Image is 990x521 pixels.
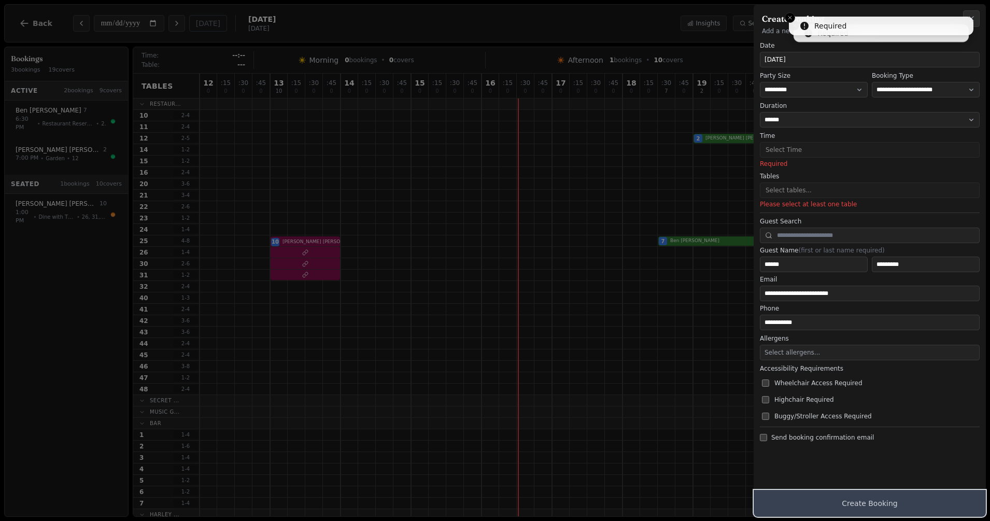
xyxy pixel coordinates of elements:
label: Accessibility Requirements [760,364,980,373]
label: Time [760,132,980,140]
label: Email [760,275,980,284]
button: Create Booking [754,490,986,517]
button: Select tables... [760,182,980,198]
span: Send booking confirmation email [771,433,874,442]
button: Select allergens... [760,345,980,360]
label: Guest Search [760,217,980,226]
label: Party Size [760,72,868,80]
span: Buggy/Stroller Access Required [774,412,872,420]
p: Please select at least one table [760,200,980,208]
button: [DATE] [760,52,980,67]
span: Select allergens... [765,349,820,356]
p: Required [760,160,980,168]
label: Booking Type [872,72,980,80]
label: Date [760,41,980,50]
h2: Create Booking [762,12,978,25]
input: Buggy/Stroller Access Required [762,413,769,420]
label: Phone [760,304,980,313]
label: Guest Name [760,246,980,255]
label: Duration [760,102,980,110]
span: (first or last name required) [798,247,884,254]
input: Wheelchair Access Required [762,379,769,387]
p: Add a new booking to the day planner [762,27,978,35]
input: Highchair Required [762,396,769,403]
label: Tables [760,172,980,180]
label: Allergens [760,334,980,343]
span: Wheelchair Access Required [774,379,862,387]
input: Send booking confirmation email [760,434,767,441]
button: Select Time [760,142,980,158]
span: Highchair Required [774,396,834,404]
